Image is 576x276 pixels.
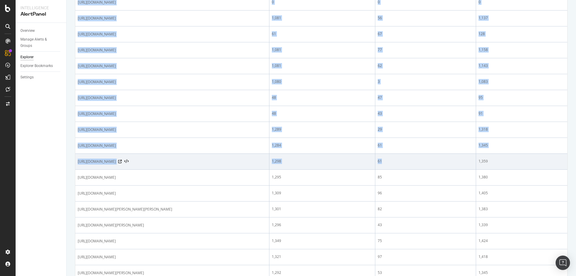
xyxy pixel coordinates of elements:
div: 1,083 [478,79,565,84]
span: [URL][DOMAIN_NAME] [78,143,116,149]
span: [URL][DOMAIN_NAME] [78,79,116,85]
div: 1,424 [478,238,565,244]
div: Intelligence [20,5,61,11]
div: 1,143 [478,63,565,68]
span: [URL][DOMAIN_NAME] [78,63,116,69]
div: 1,301 [272,206,372,212]
div: 1,383 [478,206,565,212]
span: [URL][DOMAIN_NAME] [78,190,116,196]
div: Manage Alerts & Groups [20,36,56,49]
div: 1,080 [272,79,372,84]
a: Settings [20,74,62,80]
span: [URL][DOMAIN_NAME] [78,31,116,37]
div: 1,321 [272,254,372,259]
div: 1,318 [478,127,565,132]
div: 61 [272,31,372,37]
div: 3 [378,79,474,84]
div: 1,292 [272,270,372,275]
div: 43 [378,111,474,116]
div: 1,339 [478,222,565,228]
div: 1,081 [272,63,372,68]
a: Explorer Bookmarks [20,63,62,69]
div: 1,418 [478,254,565,259]
div: 1,298 [272,159,372,164]
div: 1,296 [272,222,372,228]
div: 43 [378,222,474,228]
div: 82 [378,206,474,212]
div: 1,289 [272,127,372,132]
a: Overview [20,28,62,34]
div: 1,359 [478,159,565,164]
div: Explorer [20,54,34,60]
div: Overview [20,28,35,34]
div: 1,309 [272,190,372,196]
span: [URL][DOMAIN_NAME] [78,15,116,21]
div: 85 [378,174,474,180]
span: [URL][DOMAIN_NAME] [78,238,116,244]
div: 1,405 [478,190,565,196]
div: 95 [478,95,565,100]
div: 91 [478,111,565,116]
div: 1,081 [272,47,372,53]
div: 1,081 [272,15,372,21]
button: View HTML Source [124,159,129,164]
div: 61 [378,159,474,164]
div: 62 [378,63,474,68]
div: AlertPanel [20,11,61,18]
div: 1,284 [272,143,372,148]
div: 1,345 [478,143,565,148]
div: 29 [378,127,474,132]
div: 1,295 [272,174,372,180]
span: [URL][DOMAIN_NAME] [78,159,116,165]
span: [URL][DOMAIN_NAME] [78,47,116,53]
span: [URL][DOMAIN_NAME][PERSON_NAME] [78,222,144,228]
a: Explorer [20,54,62,60]
span: [URL][DOMAIN_NAME] [78,254,116,260]
div: 96 [378,190,474,196]
div: 67 [378,31,474,37]
span: [URL][DOMAIN_NAME] [78,95,116,101]
div: 97 [378,254,474,259]
div: 1,137 [478,15,565,21]
div: 1,158 [478,47,565,53]
div: 53 [378,270,474,275]
a: Visit Online Page [118,160,122,163]
div: 48 [272,111,372,116]
span: [URL][DOMAIN_NAME][PERSON_NAME] [78,270,144,276]
div: 1,345 [478,270,565,275]
span: [URL][DOMAIN_NAME] [78,127,116,133]
div: Explorer Bookmarks [20,63,53,69]
div: 47 [378,95,474,100]
div: 1,349 [272,238,372,244]
span: [URL][DOMAIN_NAME] [78,111,116,117]
div: 1,380 [478,174,565,180]
span: [URL][DOMAIN_NAME][PERSON_NAME][PERSON_NAME] [78,206,172,212]
div: 77 [378,47,474,53]
span: [URL][DOMAIN_NAME] [78,174,116,180]
div: 48 [272,95,372,100]
div: Open Intercom Messenger [556,256,570,270]
div: Settings [20,74,34,80]
div: 75 [378,238,474,244]
div: 61 [378,143,474,148]
div: 56 [378,15,474,21]
a: Manage Alerts & Groups [20,36,62,49]
div: 128 [478,31,565,37]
